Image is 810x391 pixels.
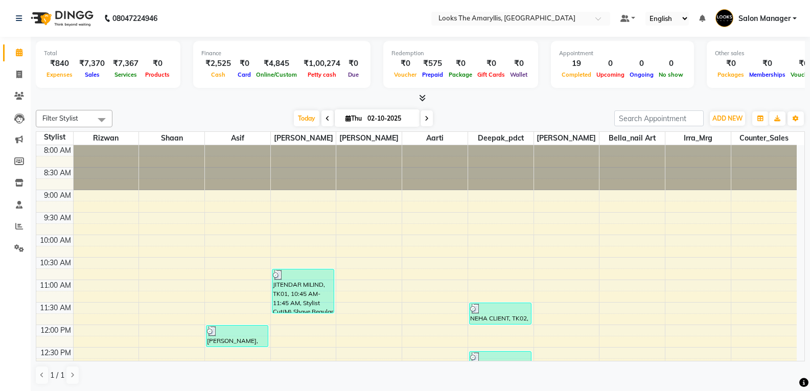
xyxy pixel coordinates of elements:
[507,58,530,70] div: ₹0
[344,58,362,70] div: ₹0
[294,110,319,126] span: Today
[139,132,204,145] span: Shaan
[299,58,344,70] div: ₹1,00,274
[38,325,73,336] div: 12:00 PM
[559,71,594,78] span: Completed
[235,58,253,70] div: ₹0
[599,132,665,145] span: Bella_nail art
[559,58,594,70] div: 19
[656,71,686,78] span: No show
[44,58,75,70] div: ₹840
[305,71,339,78] span: Petty cash
[391,71,419,78] span: Voucher
[82,71,102,78] span: Sales
[475,58,507,70] div: ₹0
[446,71,475,78] span: Package
[420,71,446,78] span: Prepaid
[446,58,475,70] div: ₹0
[26,4,96,33] img: logo
[74,132,139,145] span: Rizwan
[44,49,172,58] div: Total
[75,58,109,70] div: ₹7,370
[343,114,364,122] span: Thu
[559,49,686,58] div: Appointment
[475,71,507,78] span: Gift Cards
[738,13,791,24] span: Salon Manager
[235,71,253,78] span: Card
[36,132,73,143] div: Stylist
[201,49,362,58] div: Finance
[209,71,228,78] span: Cash
[627,58,656,70] div: 0
[206,326,268,347] div: [PERSON_NAME], TK03, 12:00 PM-12:30 PM, Stylist Cut(M)
[38,258,73,268] div: 10:30 AM
[507,71,530,78] span: Wallet
[143,71,172,78] span: Products
[627,71,656,78] span: Ongoing
[42,114,78,122] span: Filter Stylist
[715,58,747,70] div: ₹0
[402,132,468,145] span: Aarti
[271,132,336,145] span: [PERSON_NAME]
[38,348,73,358] div: 12:30 PM
[44,71,75,78] span: Expenses
[594,71,627,78] span: Upcoming
[38,235,73,246] div: 10:00 AM
[112,71,140,78] span: Services
[731,132,797,145] span: Counter_Sales
[201,58,235,70] div: ₹2,525
[42,168,73,178] div: 8:30 AM
[336,132,402,145] span: [PERSON_NAME]
[594,58,627,70] div: 0
[710,111,745,126] button: ADD NEW
[42,213,73,223] div: 9:30 AM
[419,58,446,70] div: ₹575
[42,145,73,156] div: 8:00 AM
[38,280,73,291] div: 11:00 AM
[205,132,270,145] span: Asif
[715,9,733,27] img: Salon Manager
[468,132,534,145] span: Deepak_pdct
[391,49,530,58] div: Redemption
[715,71,747,78] span: Packages
[109,58,143,70] div: ₹7,367
[614,110,704,126] input: Search Appointment
[38,303,73,313] div: 11:30 AM
[42,190,73,201] div: 9:00 AM
[391,58,419,70] div: ₹0
[747,71,788,78] span: Memberships
[253,71,299,78] span: Online/Custom
[253,58,299,70] div: ₹4,845
[470,303,531,324] div: NEHA CLIENT, TK02, 11:30 AM-12:00 PM, Wash Conditioning L'oreal(F)
[345,71,361,78] span: Due
[272,269,334,313] div: JITENDAR MILIND, TK01, 10:45 AM-11:45 AM, Stylist Cut(M),Shave Regular
[50,370,64,381] span: 1 / 1
[656,58,686,70] div: 0
[143,58,172,70] div: ₹0
[665,132,731,145] span: Irra_Mrg
[364,111,415,126] input: 2025-10-02
[747,58,788,70] div: ₹0
[112,4,157,33] b: 08047224946
[712,114,743,122] span: ADD NEW
[534,132,599,145] span: [PERSON_NAME]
